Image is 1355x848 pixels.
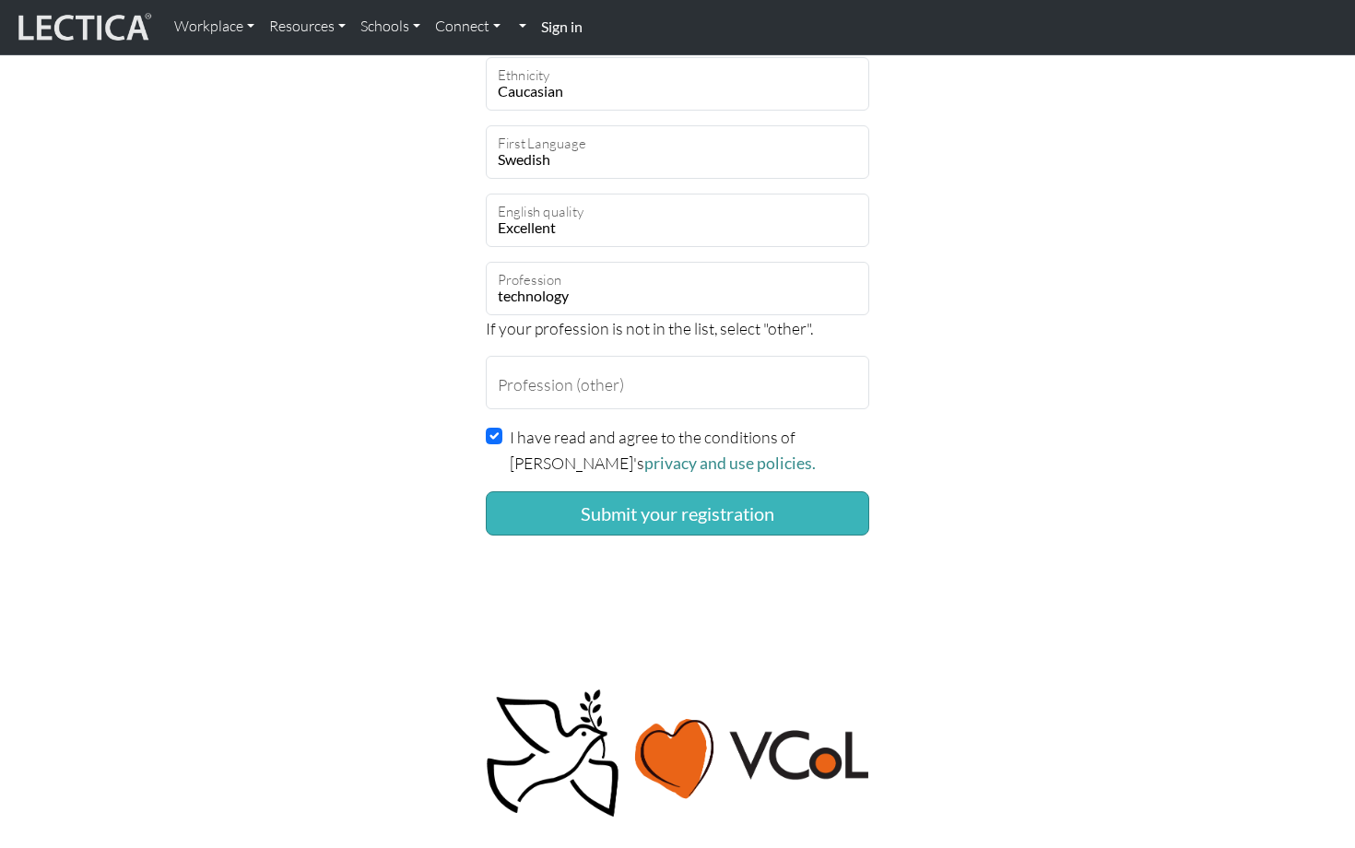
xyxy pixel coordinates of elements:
a: Workplace [167,7,262,46]
a: Schools [353,7,428,46]
img: lecticalive [14,10,152,45]
a: Sign in [534,7,590,47]
label: I have read and agree to the conditions of [PERSON_NAME]'s [510,424,869,477]
span: If your profession is not in the list, select "other". [486,318,813,338]
strong: Sign in [541,18,583,35]
a: Resources [262,7,353,46]
button: Submit your registration [486,491,869,536]
a: Connect [428,7,508,46]
a: privacy and use policies. [644,453,816,473]
input: Profession (other) [486,356,869,409]
img: Peace, love, VCoL [480,687,875,820]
